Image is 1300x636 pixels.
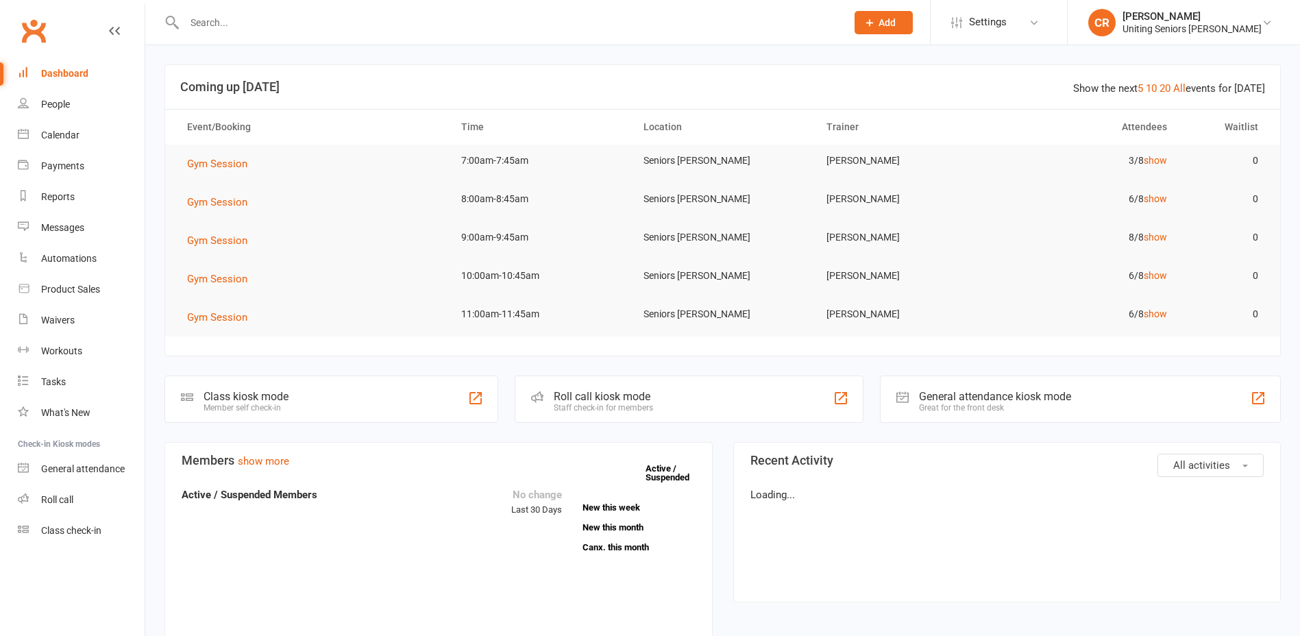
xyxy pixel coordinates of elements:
[814,183,996,215] td: [PERSON_NAME]
[996,221,1179,254] td: 8/8
[41,494,73,505] div: Roll call
[18,58,145,89] a: Dashboard
[41,130,79,140] div: Calendar
[449,221,631,254] td: 9:00am-9:45am
[1173,459,1230,472] span: All activities
[1179,298,1271,330] td: 0
[879,17,896,28] span: Add
[41,463,125,474] div: General attendance
[1144,270,1167,281] a: show
[814,260,996,292] td: [PERSON_NAME]
[919,390,1071,403] div: General attendance kiosk mode
[631,298,813,330] td: Seniors [PERSON_NAME]
[582,523,696,532] a: New this month
[41,525,101,536] div: Class check-in
[855,11,913,34] button: Add
[41,284,100,295] div: Product Sales
[18,274,145,305] a: Product Sales
[187,194,257,210] button: Gym Session
[996,183,1179,215] td: 6/8
[1179,145,1271,177] td: 0
[41,315,75,326] div: Waivers
[996,110,1179,145] th: Attendees
[18,454,145,485] a: General attendance kiosk mode
[511,487,562,503] div: No change
[996,145,1179,177] td: 3/8
[631,183,813,215] td: Seniors [PERSON_NAME]
[1179,221,1271,254] td: 0
[554,390,653,403] div: Roll call kiosk mode
[631,110,813,145] th: Location
[18,336,145,367] a: Workouts
[18,120,145,151] a: Calendar
[187,196,247,208] span: Gym Session
[180,13,837,32] input: Search...
[814,298,996,330] td: [PERSON_NAME]
[204,403,289,413] div: Member self check-in
[187,311,247,323] span: Gym Session
[1144,193,1167,204] a: show
[187,232,257,249] button: Gym Session
[182,454,696,467] h3: Members
[449,183,631,215] td: 8:00am-8:45am
[41,253,97,264] div: Automations
[631,221,813,254] td: Seniors [PERSON_NAME]
[814,221,996,254] td: [PERSON_NAME]
[1157,454,1264,477] button: All activities
[41,345,82,356] div: Workouts
[204,390,289,403] div: Class kiosk mode
[1179,260,1271,292] td: 0
[18,305,145,336] a: Waivers
[631,145,813,177] td: Seniors [PERSON_NAME]
[18,212,145,243] a: Messages
[582,503,696,512] a: New this week
[41,191,75,202] div: Reports
[1144,155,1167,166] a: show
[1123,10,1262,23] div: [PERSON_NAME]
[511,487,562,517] div: Last 30 Days
[187,156,257,172] button: Gym Session
[1138,82,1143,95] a: 5
[187,271,257,287] button: Gym Session
[1179,183,1271,215] td: 0
[996,260,1179,292] td: 6/8
[449,145,631,177] td: 7:00am-7:45am
[1146,82,1157,95] a: 10
[919,403,1071,413] div: Great for the front desk
[750,487,1264,503] p: Loading...
[187,309,257,326] button: Gym Session
[41,407,90,418] div: What's New
[187,158,247,170] span: Gym Session
[180,80,1265,94] h3: Coming up [DATE]
[18,151,145,182] a: Payments
[1179,110,1271,145] th: Waitlist
[41,376,66,387] div: Tasks
[182,489,317,501] strong: Active / Suspended Members
[1073,80,1265,97] div: Show the next events for [DATE]
[41,68,88,79] div: Dashboard
[18,515,145,546] a: Class kiosk mode
[18,485,145,515] a: Roll call
[18,89,145,120] a: People
[1160,82,1170,95] a: 20
[18,182,145,212] a: Reports
[814,145,996,177] td: [PERSON_NAME]
[449,110,631,145] th: Time
[582,543,696,552] a: Canx. this month
[1173,82,1186,95] a: All
[996,298,1179,330] td: 6/8
[41,222,84,233] div: Messages
[631,260,813,292] td: Seniors [PERSON_NAME]
[1144,232,1167,243] a: show
[18,243,145,274] a: Automations
[1088,9,1116,36] div: CR
[41,160,84,171] div: Payments
[750,454,1264,467] h3: Recent Activity
[238,455,289,467] a: show more
[554,403,653,413] div: Staff check-in for members
[187,273,247,285] span: Gym Session
[449,260,631,292] td: 10:00am-10:45am
[814,110,996,145] th: Trainer
[41,99,70,110] div: People
[449,298,631,330] td: 11:00am-11:45am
